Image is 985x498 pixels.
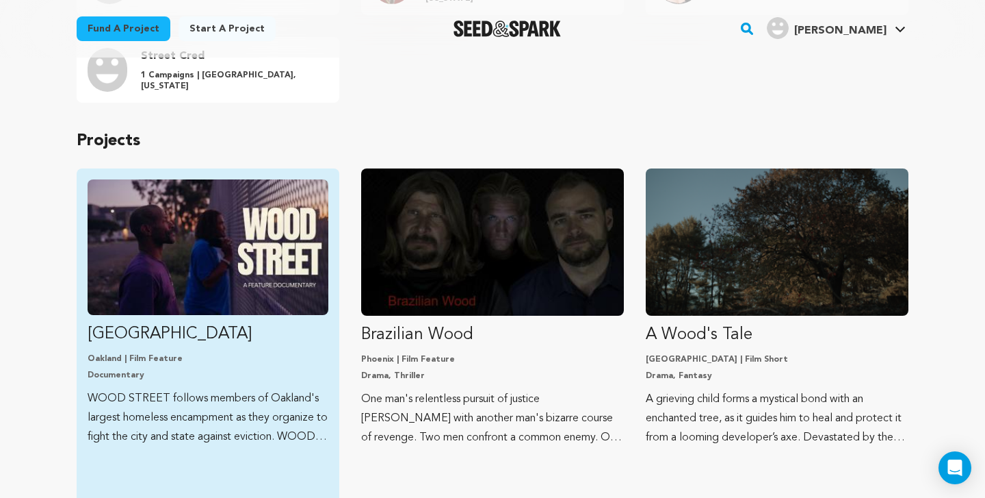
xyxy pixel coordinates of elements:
img: user.png [88,48,127,92]
p: A Wood's Tale [646,324,908,346]
a: Fund a project [77,16,170,41]
p: Oakland | Film Feature [88,353,328,364]
img: user.png [767,17,789,39]
a: Street Cred Profile [77,37,339,103]
p: Phoenix | Film Feature [361,354,624,365]
a: Fund Wood Street [88,179,328,447]
a: Fund Brazilian Wood [361,169,624,447]
a: Seed&Spark Homepage [454,21,561,37]
p: One man's relentless pursuit of justice [PERSON_NAME] with another man's bizarre course of reveng... [361,390,624,447]
a: Start a project [179,16,276,41]
p: A grieving child forms a mystical bond with an enchanted tree, as it guides him to heal and prote... [646,390,908,447]
p: Documentary [88,370,328,381]
a: Wilborn C.'s Profile [764,14,908,39]
a: Fund A Wood&#039;s Tale [646,169,908,447]
p: 1 Campaigns | [GEOGRAPHIC_DATA], [US_STATE] [141,70,326,92]
div: Open Intercom Messenger [938,451,971,484]
img: Seed&Spark Logo Dark Mode [454,21,561,37]
p: [GEOGRAPHIC_DATA] [88,323,328,345]
p: Drama, Thriller [361,371,624,382]
span: [PERSON_NAME] [794,25,886,36]
p: Brazilian Wood [361,324,624,346]
p: Drama, Fantasy [646,371,908,382]
span: Wilborn C.'s Profile [764,14,908,43]
p: WOOD STREET follows members of Oakland's largest homeless encampment as they organize to fight th... [88,389,328,447]
p: Projects [77,130,908,152]
div: Wilborn C.'s Profile [767,17,886,39]
p: [GEOGRAPHIC_DATA] | Film Short [646,354,908,365]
